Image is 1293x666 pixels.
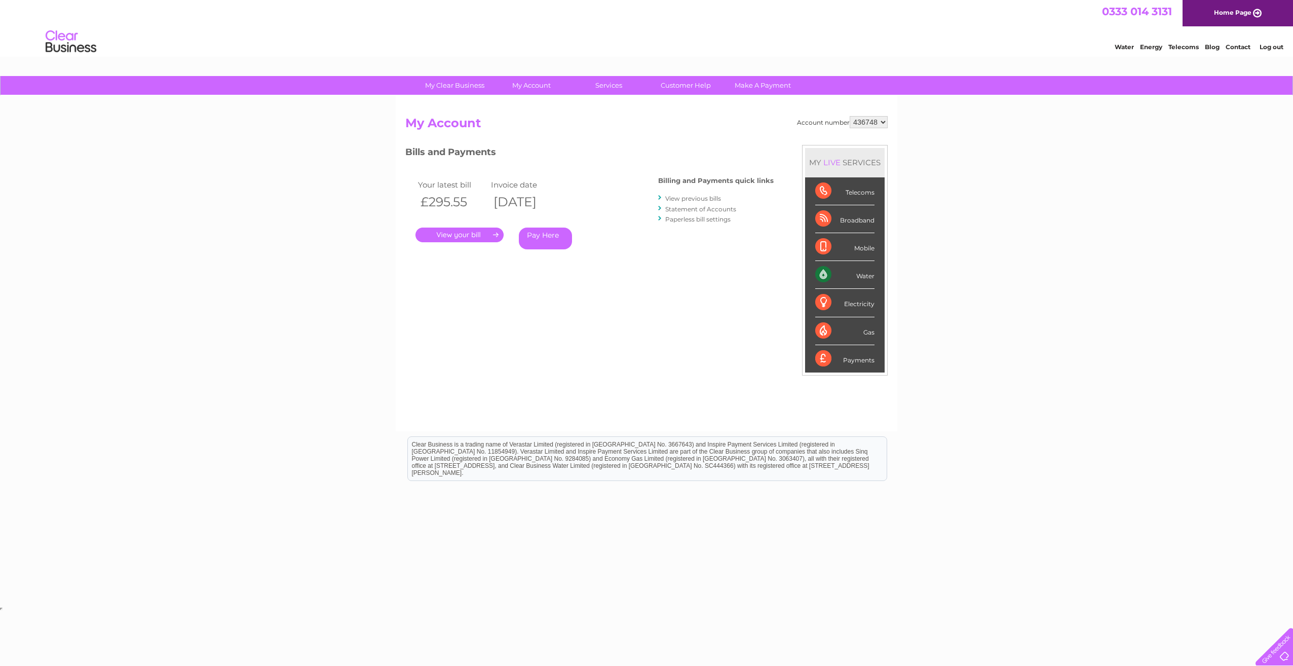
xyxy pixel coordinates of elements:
[567,76,651,95] a: Services
[1168,43,1199,51] a: Telecoms
[805,148,885,177] div: MY SERVICES
[405,116,888,135] h2: My Account
[415,178,488,192] td: Your latest bill
[488,192,561,212] th: [DATE]
[815,261,874,289] div: Water
[815,289,874,317] div: Electricity
[415,228,504,242] a: .
[413,76,497,95] a: My Clear Business
[658,177,774,184] h4: Billing and Payments quick links
[665,205,736,213] a: Statement of Accounts
[644,76,728,95] a: Customer Help
[1260,43,1283,51] a: Log out
[821,158,843,167] div: LIVE
[415,192,488,212] th: £295.55
[815,205,874,233] div: Broadband
[488,178,561,192] td: Invoice date
[408,6,887,49] div: Clear Business is a trading name of Verastar Limited (registered in [GEOGRAPHIC_DATA] No. 3667643...
[665,195,721,202] a: View previous bills
[45,26,97,57] img: logo.png
[519,228,572,249] a: Pay Here
[815,177,874,205] div: Telecoms
[1226,43,1250,51] a: Contact
[1115,43,1134,51] a: Water
[815,317,874,345] div: Gas
[665,215,731,223] a: Paperless bill settings
[815,345,874,373] div: Payments
[1102,5,1172,18] a: 0333 014 3131
[405,145,774,163] h3: Bills and Payments
[797,116,888,128] div: Account number
[1140,43,1162,51] a: Energy
[490,76,574,95] a: My Account
[721,76,805,95] a: Make A Payment
[1205,43,1220,51] a: Blog
[815,233,874,261] div: Mobile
